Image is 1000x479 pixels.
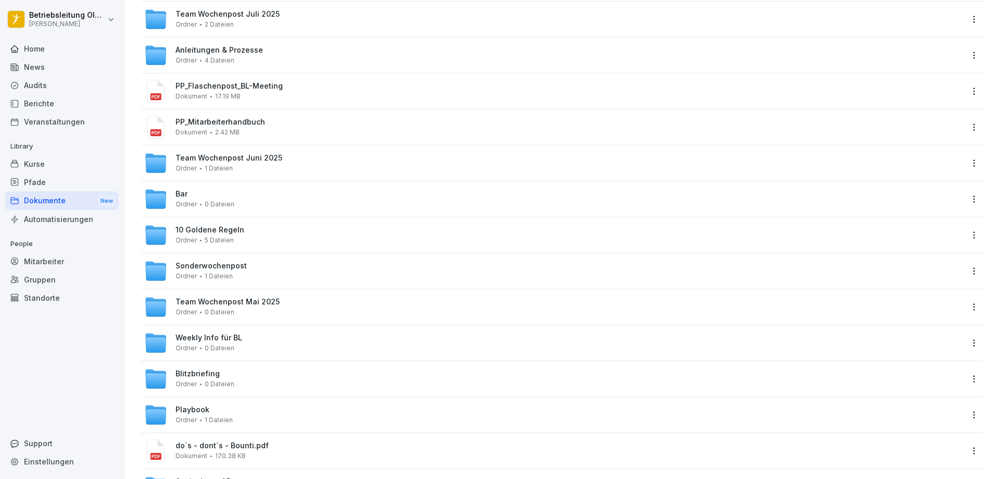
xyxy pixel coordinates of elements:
span: 2 Dateien [205,21,234,28]
a: DokumenteNew [5,191,119,211]
span: Ordner [176,201,197,208]
span: 5 Dateien [205,237,234,244]
span: 4 Dateien [205,57,234,64]
span: Bar [176,190,187,199]
span: 2.42 MB [215,129,240,136]
span: Ordner [176,21,197,28]
span: Team Wochenpost Mai 2025 [176,298,280,306]
span: Dokument [176,452,207,460]
span: Ordner [176,273,197,280]
span: 1 Dateien [205,416,233,424]
a: Kurse [5,155,119,173]
span: 17.19 MB [215,93,241,100]
span: PP_Flaschenpost_BL-Meeting [176,82,964,91]
a: Weekly Info für BLOrdner0 Dateien [141,325,967,361]
span: 1 Dateien [205,273,233,280]
a: BlitzbriefingOrdner0 Dateien [141,361,967,397]
a: News [5,58,119,76]
p: People [5,236,119,252]
span: Ordner [176,57,197,64]
span: Team Wochenpost Juli 2025 [176,10,280,19]
span: Dokument [176,93,207,100]
a: Team Wochenpost Juni 2025Ordner1 Dateien [141,145,967,181]
span: Anleitungen & Prozesse [176,46,263,55]
span: Sonderwochenpost [176,262,247,271]
span: Blitzbriefing [176,370,220,378]
p: Library [5,138,119,155]
a: Berichte [5,94,119,113]
a: Team Wochenpost Mai 2025Ordner0 Dateien [141,289,967,325]
span: Ordner [176,345,197,352]
a: Home [5,40,119,58]
span: 0 Dateien [205,380,234,388]
a: Audits [5,76,119,94]
span: Ordner [176,309,197,316]
span: PP_Mitarbeiterhandbuch [176,118,964,127]
a: BarOrdner0 Dateien [141,181,967,217]
div: Support [5,434,119,452]
span: Dokument [176,129,207,136]
span: do´s - dont´s - Bounti.pdf [176,441,964,450]
span: Team Wochenpost Juni 2025 [176,154,282,163]
span: Ordner [176,416,197,424]
span: Weekly Info für BL [176,334,242,342]
a: PlaybookOrdner1 Dateien [141,397,967,433]
span: 0 Dateien [205,345,234,352]
a: Team Wochenpost Juli 2025Ordner2 Dateien [141,2,967,37]
a: Automatisierungen [5,210,119,228]
a: 10 Goldene RegelnOrdner5 Dateien [141,217,967,253]
div: Dokumente [5,191,119,211]
a: Standorte [5,289,119,307]
div: New [98,195,116,207]
span: 1 Dateien [205,165,233,172]
span: Ordner [176,237,197,244]
span: 10 Goldene Regeln [176,226,244,235]
a: Anleitungen & ProzesseOrdner4 Dateien [141,38,967,73]
span: 0 Dateien [205,309,234,316]
a: Gruppen [5,271,119,289]
span: Ordner [176,380,197,388]
a: Mitarbeiter [5,252,119,271]
p: Betriebsleitung Oldenburg [29,11,105,20]
a: Veranstaltungen [5,113,119,131]
span: 170.38 KB [215,452,246,460]
a: Pfade [5,173,119,191]
span: Ordner [176,165,197,172]
a: SonderwochenpostOrdner1 Dateien [141,253,967,289]
span: 0 Dateien [205,201,234,208]
a: Einstellungen [5,452,119,471]
p: [PERSON_NAME] [29,20,105,28]
span: Playbook [176,406,209,414]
